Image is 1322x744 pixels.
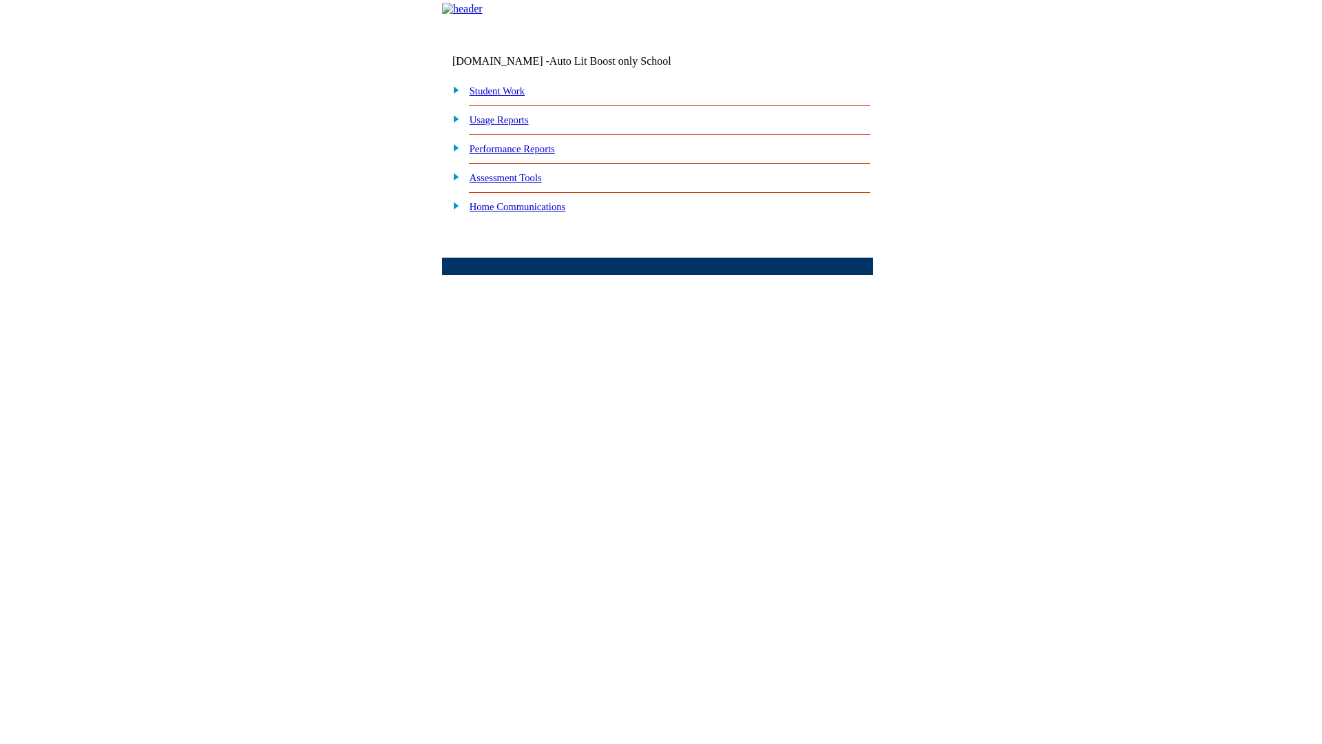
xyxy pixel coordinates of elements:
[470,143,555,154] a: Performance Reports
[452,55,706,68] td: [DOMAIN_NAME] -
[549,55,671,67] nobr: Auto Lit Boost only School
[470,201,566,212] a: Home Communications
[470,114,529,125] a: Usage Reports
[445,83,460,96] img: plus.gif
[445,199,460,211] img: plus.gif
[442,3,483,15] img: header
[470,85,525,96] a: Student Work
[470,172,542,183] a: Assessment Tools
[445,141,460,154] img: plus.gif
[445,170,460,183] img: plus.gif
[445,112,460,125] img: plus.gif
